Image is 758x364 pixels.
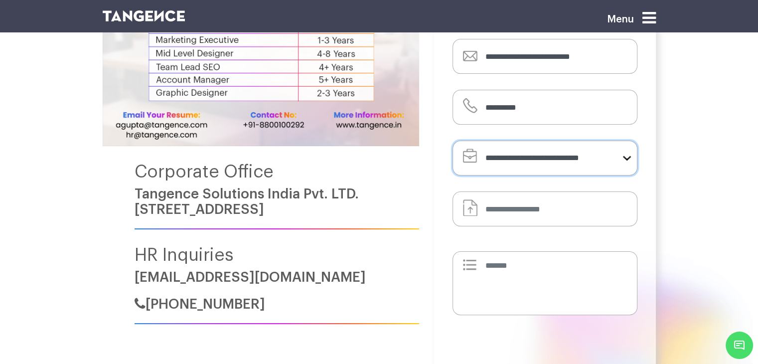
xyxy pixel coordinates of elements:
a: Tangence Solutions India Pvt. LTD.[STREET_ADDRESS] [135,187,359,216]
h4: Corporate Office [135,162,419,182]
span: [PHONE_NUMBER] [146,297,265,311]
select: form-select-lg example [453,141,637,176]
a: [EMAIL_ADDRESS][DOMAIN_NAME] [135,270,366,284]
a: [PHONE_NUMBER] [135,297,265,311]
span: Chat Widget [726,332,753,359]
img: logo SVG [103,10,185,21]
h4: HR Inquiries [135,245,419,265]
